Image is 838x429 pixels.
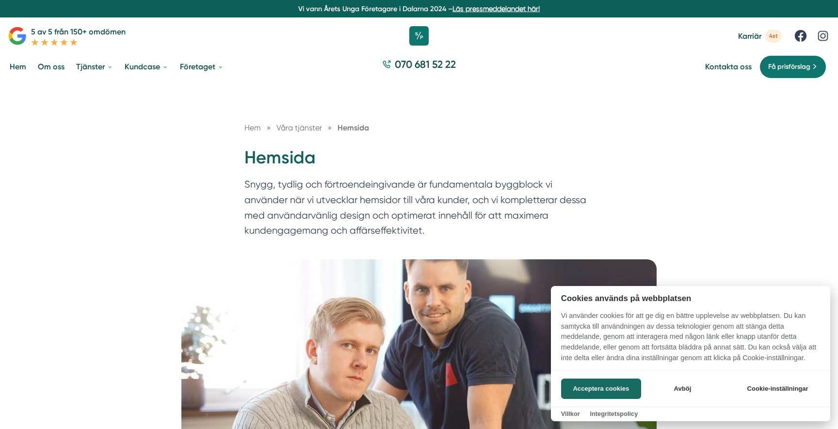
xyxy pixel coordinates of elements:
p: Vi använder cookies för att ge dig en bättre upplevelse av webbplatsen. Du kan samtycka till anvä... [551,311,830,370]
a: Villkor [561,410,580,417]
button: Avböj [644,379,721,399]
a: Integritetspolicy [590,410,638,417]
button: Acceptera cookies [561,379,641,399]
button: Cookie-inställningar [735,379,820,399]
h2: Cookies används på webbplatsen [551,294,830,303]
